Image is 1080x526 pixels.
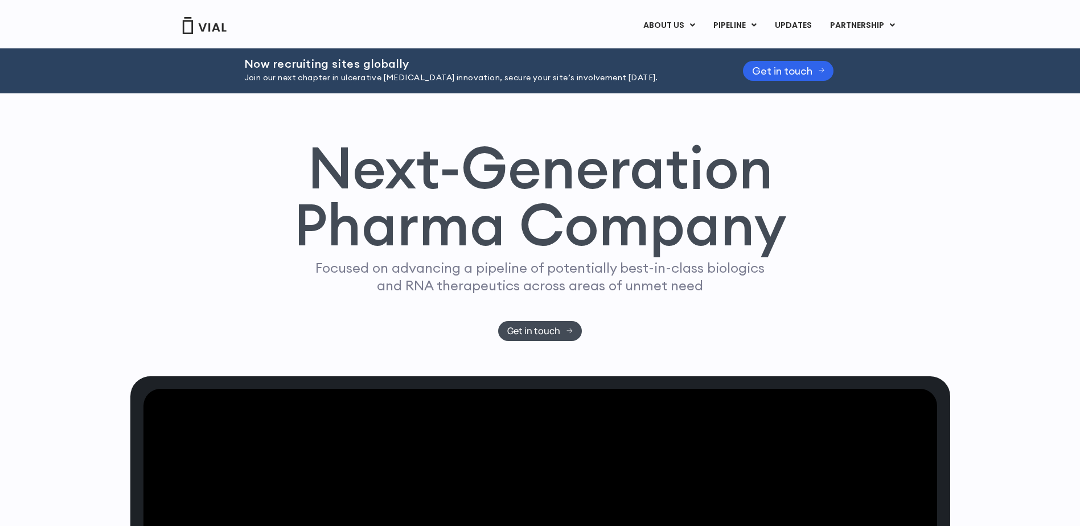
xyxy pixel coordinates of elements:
[311,259,770,294] p: Focused on advancing a pipeline of potentially best-in-class biologics and RNA therapeutics acros...
[634,16,704,35] a: ABOUT USMenu Toggle
[752,67,812,75] span: Get in touch
[507,327,560,335] span: Get in touch
[766,16,820,35] a: UPDATES
[704,16,765,35] a: PIPELINEMenu Toggle
[244,57,714,70] h2: Now recruiting sites globally
[821,16,904,35] a: PARTNERSHIPMenu Toggle
[244,72,714,84] p: Join our next chapter in ulcerative [MEDICAL_DATA] innovation, secure your site’s involvement [DA...
[743,61,834,81] a: Get in touch
[182,17,227,34] img: Vial Logo
[498,321,582,341] a: Get in touch
[294,139,787,254] h1: Next-Generation Pharma Company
